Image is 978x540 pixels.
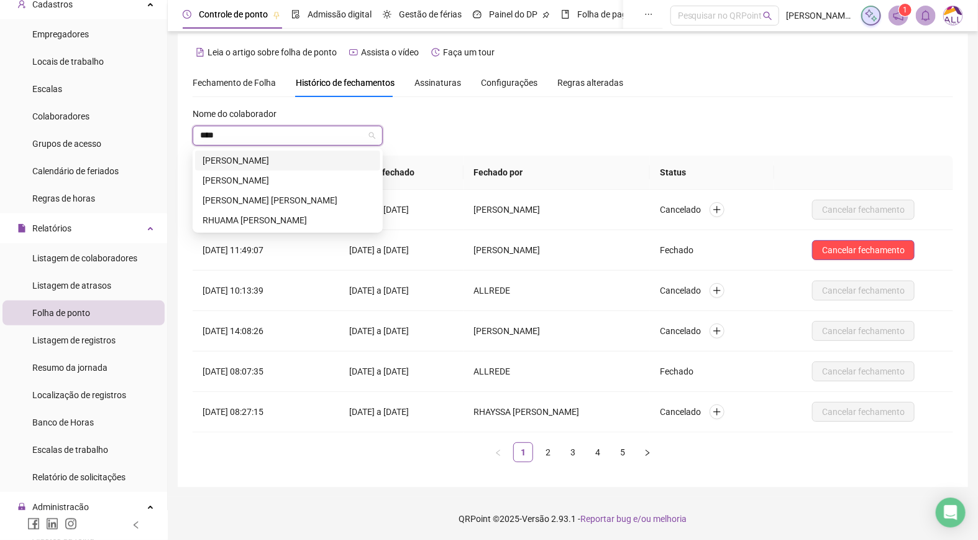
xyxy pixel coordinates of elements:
[613,443,632,462] a: 5
[660,404,764,420] div: Cancelado
[660,202,764,218] div: Cancelado
[208,47,337,57] span: Leia o artigo sobre folha de ponto
[203,174,373,187] div: [PERSON_NAME]
[46,518,58,530] span: linkedin
[899,4,912,16] sup: 1
[644,10,653,19] span: ellipsis
[414,78,461,87] span: Assinaturas
[812,281,915,300] button: Cancelar fechamento
[193,392,339,432] td: [DATE] 08:27:15
[339,392,464,432] td: [DATE] a [DATE]
[196,48,204,57] span: file-text
[193,351,339,392] td: [DATE] 08:07:35
[638,442,657,462] li: Próxima página
[812,240,915,260] button: Cancelar fechamento
[613,442,633,462] li: 5
[32,166,119,176] span: Calendário de feriados
[713,327,721,335] span: plus
[199,9,268,19] span: Controle de ponto
[32,29,89,39] span: Empregadores
[812,361,915,381] button: Cancelar fechamento
[32,472,126,482] span: Relatório de solicitações
[339,271,464,311] td: [DATE] a [DATE]
[893,10,904,21] span: notification
[473,205,542,215] span: [PERSON_NAME]
[132,521,140,529] span: left
[32,417,94,427] span: Banco de Horas
[32,111,89,121] span: Colaboradores
[514,443,532,462] a: 1
[339,190,464,230] td: [DATE] a [DATE]
[581,514,687,524] span: Reportar bug e/ou melhoria
[195,190,380,210] div: JOYCE KELLY CORREIA DORNELAS
[588,442,608,462] li: 4
[203,154,373,167] div: [PERSON_NAME]
[812,321,915,341] button: Cancelar fechamento
[513,442,533,462] li: 1
[473,366,512,376] span: ALLREDE
[920,10,931,21] span: bell
[944,6,962,25] img: 75003
[481,78,537,87] span: Configurações
[32,193,95,203] span: Regras de horas
[32,502,89,512] span: Administração
[65,518,77,530] span: instagram
[17,224,26,233] span: file
[660,366,693,376] span: Fechado
[473,10,482,19] span: dashboard
[488,442,508,462] li: Página anterior
[563,442,583,462] li: 3
[822,243,905,257] span: Cancelar fechamento
[296,78,395,88] span: Histórico de fechamentos
[660,167,686,177] span: Status
[193,78,276,88] span: Fechamento de Folha
[32,84,62,94] span: Escalas
[193,311,339,351] td: [DATE] 14:08:26
[538,442,558,462] li: 2
[383,10,391,19] span: sun
[203,193,373,207] div: [PERSON_NAME] [PERSON_NAME]
[577,9,657,19] span: Folha de pagamento
[32,139,101,149] span: Grupos de acesso
[183,10,191,19] span: clock-circle
[488,442,508,462] button: left
[32,335,116,345] span: Listagem de registros
[431,48,440,57] span: history
[812,402,915,422] button: Cancelar fechamento
[32,308,90,318] span: Folha de ponto
[638,442,657,462] button: right
[17,503,26,511] span: lock
[713,205,721,214] span: plus
[193,230,339,271] td: [DATE] 11:49:07
[193,107,276,121] span: Nome do colaborador
[339,351,464,392] td: [DATE] a [DATE]
[660,283,764,299] div: Cancelado
[32,223,71,233] span: Relatórios
[473,167,523,177] span: Fechado por
[291,10,300,19] span: file-done
[812,200,915,220] button: Cancelar fechamento
[308,9,372,19] span: Admissão digital
[557,78,623,87] span: Regras alteradas
[203,213,373,227] div: RHUAMA [PERSON_NAME]
[195,210,380,230] div: RHUAMA JOYCE JORGE DA COSTA NOVAES
[489,9,537,19] span: Painel do DP
[542,11,550,19] span: pushpin
[660,324,764,339] div: Cancelado
[195,170,380,190] div: JOYCE HELOISA MERCES DA SILVA
[361,47,419,57] span: Assista o vídeo
[473,326,542,336] span: [PERSON_NAME]
[273,11,280,19] span: pushpin
[936,498,966,528] div: Open Intercom Messenger
[32,281,111,291] span: Listagem de atrasos
[495,449,502,457] span: left
[588,443,607,462] a: 4
[32,57,104,67] span: Locais de trabalho
[32,253,137,263] span: Listagem de colaboradores
[713,286,721,295] span: plus
[193,271,339,311] td: [DATE] 10:13:39
[32,390,126,400] span: Localização de registros
[864,9,878,22] img: sparkle-icon.fc2bf0ac1784a2077858766a79e2daf3.svg
[339,311,464,351] td: [DATE] a [DATE]
[32,445,108,455] span: Escalas de trabalho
